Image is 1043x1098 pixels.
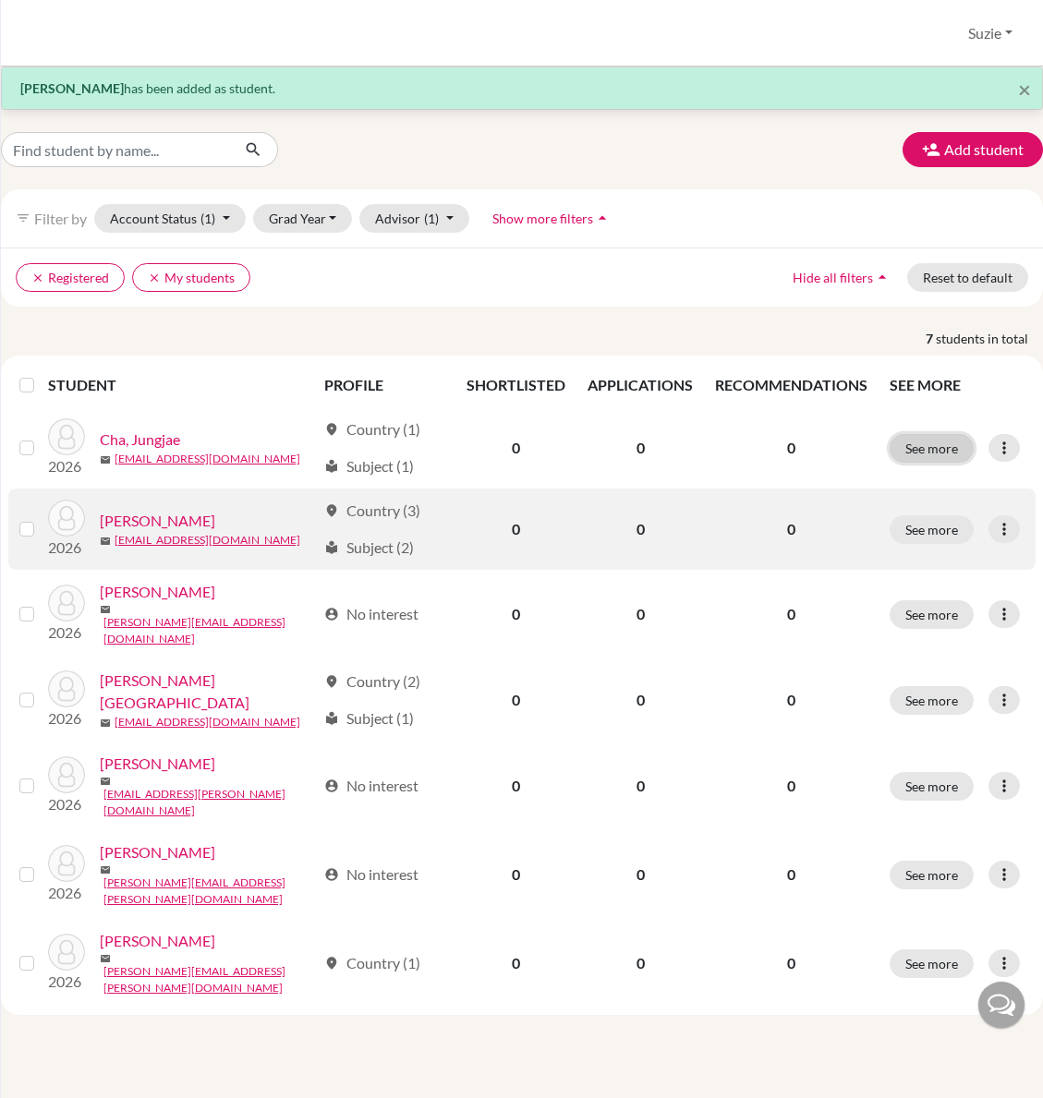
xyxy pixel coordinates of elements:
td: 0 [455,830,576,919]
td: 0 [576,658,704,742]
th: RECOMMENDATIONS [704,363,879,407]
span: mail [100,604,111,615]
button: See more [890,772,974,801]
p: 0 [715,863,867,886]
button: Show more filtersarrow_drop_up [477,204,627,233]
button: Suzie [960,16,1021,51]
i: clear [148,271,161,284]
div: No interest [324,603,418,625]
p: 0 [715,775,867,797]
span: account_circle [324,778,339,793]
div: Subject (1) [324,455,414,477]
p: 2026 [48,971,85,993]
td: 0 [576,489,704,570]
p: 2026 [48,707,85,730]
button: Grad Year [253,204,353,233]
button: clearMy students [132,263,250,292]
button: See more [890,515,974,544]
span: Show more filters [492,211,593,226]
p: 2026 [48,793,85,815]
strong: [PERSON_NAME] [20,80,124,96]
a: [PERSON_NAME][EMAIL_ADDRESS][PERSON_NAME][DOMAIN_NAME] [103,875,316,908]
th: STUDENT [48,363,313,407]
a: [EMAIL_ADDRESS][DOMAIN_NAME] [115,451,300,467]
a: [PERSON_NAME] [100,581,215,603]
i: arrow_drop_up [873,268,891,286]
strong: 7 [926,329,936,348]
button: Account Status(1) [94,204,246,233]
button: See more [890,434,974,463]
span: account_circle [324,867,339,882]
th: PROFILE [313,363,455,407]
input: Find student by name... [1,132,230,167]
span: × [1018,76,1031,103]
a: [EMAIL_ADDRESS][DOMAIN_NAME] [115,532,300,549]
div: No interest [324,775,418,797]
div: Country (1) [324,952,420,974]
span: mail [100,953,111,964]
div: Subject (2) [324,537,414,559]
button: Reset to default [907,263,1028,292]
img: Cha, Jungjae [48,418,85,455]
a: [PERSON_NAME] [100,930,215,952]
td: 0 [576,919,704,1008]
p: 0 [715,437,867,459]
button: Advisor(1) [359,204,469,233]
span: (1) [200,211,215,226]
p: 0 [715,603,867,625]
a: [EMAIL_ADDRESS][DOMAIN_NAME] [115,714,300,730]
span: location_on [324,422,339,437]
span: location_on [324,956,339,971]
img: Omolon, Danielle [48,585,85,621]
a: Cha, Jungjae [100,428,180,451]
span: local_library [324,540,339,555]
th: APPLICATIONS [576,363,704,407]
a: [PERSON_NAME] [100,841,215,863]
i: arrow_drop_up [593,209,612,227]
span: mail [100,776,111,787]
span: Filter by [34,210,87,227]
span: (1) [424,211,439,226]
img: Rhee, Minhag [48,756,85,793]
td: 0 [455,407,576,489]
p: 0 [715,689,867,711]
div: No interest [324,863,418,886]
div: Subject (1) [324,707,414,730]
td: 0 [455,570,576,658]
a: [PERSON_NAME][EMAIL_ADDRESS][PERSON_NAME][DOMAIN_NAME] [103,963,316,996]
button: clearRegistered [16,263,125,292]
td: 0 [576,407,704,489]
a: [PERSON_NAME] [100,510,215,532]
td: 0 [576,742,704,830]
span: account_circle [324,607,339,621]
img: Kim, Lucy [48,500,85,537]
span: mail [100,536,111,547]
span: location_on [324,503,339,518]
td: 0 [576,830,704,919]
span: mail [100,718,111,729]
a: [PERSON_NAME][GEOGRAPHIC_DATA] [100,670,316,714]
span: students in total [936,329,1043,348]
th: SEE MORE [879,363,1036,407]
i: filter_list [16,211,30,225]
td: 0 [576,570,704,658]
span: Hide all filters [793,270,873,285]
span: mail [100,454,111,465]
a: [PERSON_NAME][EMAIL_ADDRESS][DOMAIN_NAME] [103,614,316,647]
p: 2026 [48,537,85,559]
button: See more [890,600,974,629]
img: Sattler, Justin [48,845,85,882]
a: [PERSON_NAME] [100,753,215,775]
img: Woo, William [48,934,85,971]
i: clear [31,271,44,284]
img: Quan, Jianya [48,670,85,707]
button: Close [1018,78,1031,101]
span: local_library [324,459,339,474]
span: local_library [324,711,339,726]
button: See more [890,861,974,889]
td: 0 [455,658,576,742]
span: Help [42,13,80,30]
div: Country (1) [324,418,420,440]
a: [EMAIL_ADDRESS][PERSON_NAME][DOMAIN_NAME] [103,786,316,819]
div: Country (3) [324,500,420,522]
